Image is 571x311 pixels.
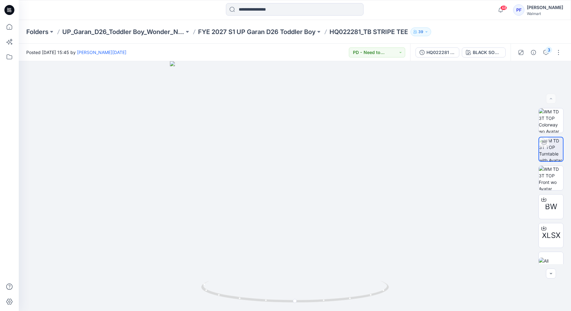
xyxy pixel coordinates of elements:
[416,47,459,57] button: HQ022281 TB STRIPE TEE
[527,11,563,16] div: Walmart
[62,27,184,36] a: UP_Garan_D26_Toddler Boy_Wonder_Nation
[528,47,538,57] button: Details
[539,137,563,161] img: WM TD 3T TOP Turntable with Avatar
[410,27,431,36] button: 39
[198,27,316,36] a: FYE 2027 S1 UP Garan D26 Toddler Boy
[539,108,563,133] img: WM TD 3T TOP Colorway wo Avatar
[500,5,507,10] span: 48
[539,258,563,271] img: All colorways
[545,201,557,212] span: BW
[462,47,506,57] button: BLACK SOOT FEEDER STRIPE
[546,47,552,53] div: 3
[513,4,524,16] div: PF
[542,230,560,241] span: XLSX
[418,28,423,35] p: 39
[539,166,563,190] img: WM TD 3T TOP Front wo Avatar
[473,49,502,56] div: BLACK SOOT FEEDER STRIPE
[26,27,48,36] a: Folders
[329,27,408,36] p: HQ022281_TB STRIPE TEE
[426,49,455,56] div: HQ022281 TB STRIPE TEE
[26,49,126,56] span: Posted [DATE] 15:45 by
[77,50,126,55] a: [PERSON_NAME][DATE]
[541,47,551,57] button: 3
[527,4,563,11] div: [PERSON_NAME]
